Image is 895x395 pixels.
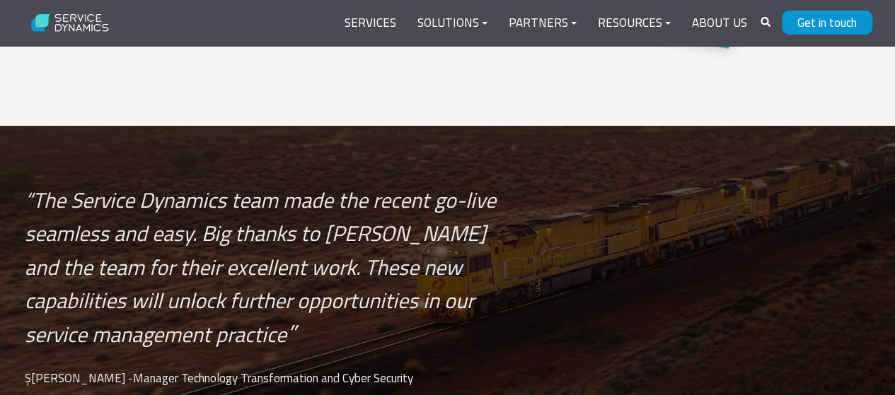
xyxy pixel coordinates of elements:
[334,6,407,40] a: Services
[25,369,31,387] span: Ş
[23,5,117,42] img: Service Dynamics Logo - White
[407,6,498,40] a: Solutions
[587,6,681,40] a: Resources
[25,184,496,350] span: “
[133,369,413,387] span: Manager Technology Transformation and Cyber Security
[681,6,758,40] a: About Us
[782,11,872,35] a: Get in touch
[334,6,758,40] div: Navigation Menu
[498,6,587,40] a: Partners
[25,184,496,350] span: The Service Dynamics team made the recent go-live seamless and easy. Big thanks to [PERSON_NAME] ...
[25,369,133,387] span: [PERSON_NAME] -
[25,182,510,350] blockquote: ”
